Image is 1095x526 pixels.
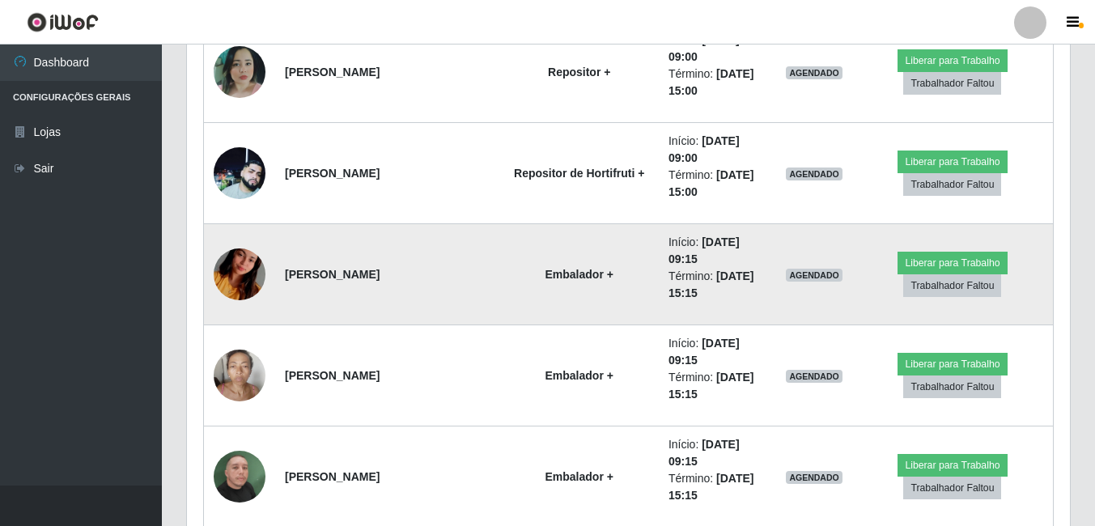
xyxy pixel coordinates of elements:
li: Início: [668,335,766,369]
strong: Embalador + [545,369,613,382]
button: Trabalhador Faltou [903,274,1001,297]
strong: [PERSON_NAME] [285,66,380,78]
strong: [PERSON_NAME] [285,268,380,281]
img: 1734628597718.jpeg [214,341,265,409]
strong: Repositor de Hortifruti + [514,167,644,180]
strong: [PERSON_NAME] [285,167,380,180]
li: Término: [668,369,766,403]
time: [DATE] 09:15 [668,235,740,265]
button: Trabalhador Faltou [903,375,1001,398]
span: AGENDADO [786,269,842,282]
span: AGENDADO [786,168,842,180]
img: 1744915076339.jpeg [214,147,265,199]
strong: Repositor + [548,66,610,78]
li: Término: [668,66,766,100]
li: Início: [668,133,766,167]
img: 1739481686258.jpeg [214,46,265,98]
li: Início: [668,234,766,268]
button: Liberar para Trabalho [898,454,1007,477]
time: [DATE] 09:00 [668,134,740,164]
button: Liberar para Trabalho [898,353,1007,375]
button: Trabalhador Faltou [903,173,1001,196]
button: Liberar para Trabalho [898,151,1007,173]
li: Início: [668,436,766,470]
strong: [PERSON_NAME] [285,369,380,382]
li: Término: [668,470,766,504]
strong: Embalador + [545,268,613,281]
button: Liberar para Trabalho [898,49,1007,72]
img: 1755956064830.jpeg [214,228,265,320]
img: CoreUI Logo [27,12,99,32]
span: AGENDADO [786,66,842,79]
span: AGENDADO [786,471,842,484]
button: Liberar para Trabalho [898,252,1007,274]
button: Trabalhador Faltou [903,72,1001,95]
li: Término: [668,268,766,302]
li: Início: [668,32,766,66]
li: Término: [668,167,766,201]
strong: Embalador + [545,470,613,483]
img: 1741788345526.jpeg [214,431,265,523]
strong: [PERSON_NAME] [285,470,380,483]
time: [DATE] 09:15 [668,438,740,468]
span: AGENDADO [786,370,842,383]
time: [DATE] 09:15 [668,337,740,367]
button: Trabalhador Faltou [903,477,1001,499]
